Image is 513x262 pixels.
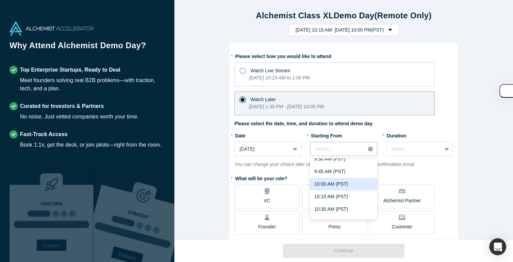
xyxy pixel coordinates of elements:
label: Please select how you would like to attend [234,51,453,60]
span: Watch Later [250,97,276,102]
p: VC [264,197,270,204]
i: [DATE] 10:15 AM to 1:00 PM [249,75,310,80]
img: Alchemist Accelerator Logo [9,21,94,36]
button: [DATE] 10:15 AM- [DATE] 10:00 PM(PST) [288,24,399,36]
strong: Alchemist Class XL Demo Day (Remote Only) [256,11,432,20]
div: 10:15 AM (PST) [310,190,377,203]
strong: Top Enterprise Startups, Ready to Deal [20,67,120,73]
label: Date [234,130,301,139]
h1: Why Attend Alchemist Demo Day? [9,39,165,56]
p: Alchemist Partner [383,197,421,204]
label: Please select the date, time, and duration to attend demo day [234,120,373,127]
div: 10:45 AM (PST) [310,216,377,228]
img: Robust Technologies [9,162,94,262]
div: Meet founders solving real B2B problems—with traction, tech, and a plan. [20,76,165,93]
div: 9:45 AM (PST) [310,165,377,178]
span: Watch Live Stream [250,68,290,73]
div: 10:30 AM (PST) [310,203,377,216]
div: 9:30 AM (PST) [310,153,377,165]
label: What will be your role? [234,173,453,182]
p: Customer [392,223,413,230]
p: Press [328,223,341,230]
label: Starting From [310,130,342,139]
strong: Curated for Investors & Partners [20,103,104,109]
img: Prism AI [94,162,178,262]
i: [DATE] 1:30 PM - [DATE] 10:00 PM [249,104,324,109]
div: No noise. Just vetted companies worth your time. [20,113,139,121]
i: You can change your choice later using the link in your registration confirmation email. [234,162,415,167]
div: 10:00 AM (PST) [310,178,377,190]
p: Founder [258,223,276,230]
label: Duration [386,130,453,139]
strong: Fast-Track Access [20,131,68,137]
button: Continue [283,244,404,258]
div: Book 1:1s, get the deck, or join pilots—right from the room. [20,141,161,149]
